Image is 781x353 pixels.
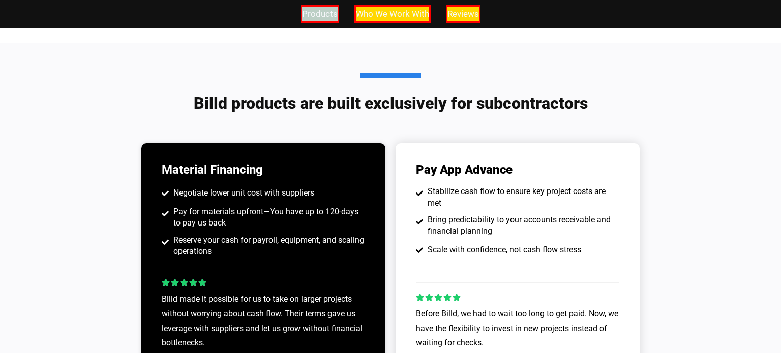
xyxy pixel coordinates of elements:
h3: Pay App Advance [416,164,513,176]
a: Who We Work With [354,5,431,23]
h2: Billd products are built exclusively for subcontractors [85,73,696,113]
span: Before Billd, we had to wait too long to get paid. Now, we have the flexibility to invest in new ... [416,309,618,348]
span: Pay for materials upfront—You have up to 120-days to pay us back [171,206,366,229]
a: Reviews [446,5,480,23]
span: Stabilize cash flow to ensure key project costs are met [425,186,620,209]
div: Rated 5 out of 5 [416,293,462,302]
div: Rated 5 out of 5 [162,278,207,287]
a: Products [301,5,339,23]
span: Products [302,7,338,21]
span: Reserve your cash for payroll, equipment, and scaling operations [171,235,366,258]
span: Scale with confidence, not cash flow stress [425,244,581,255]
span: Billd made it possible for us to take on larger projects without worrying about cash flow. Their ... [162,294,363,348]
h3: Material Financing [162,164,365,176]
span: Negotiate lower unit cost with suppliers [171,187,314,199]
span: Reviews [447,7,479,21]
span: Bring predictability to your accounts receivable and financial planning [425,214,620,237]
span: Who We Work With [356,7,429,21]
